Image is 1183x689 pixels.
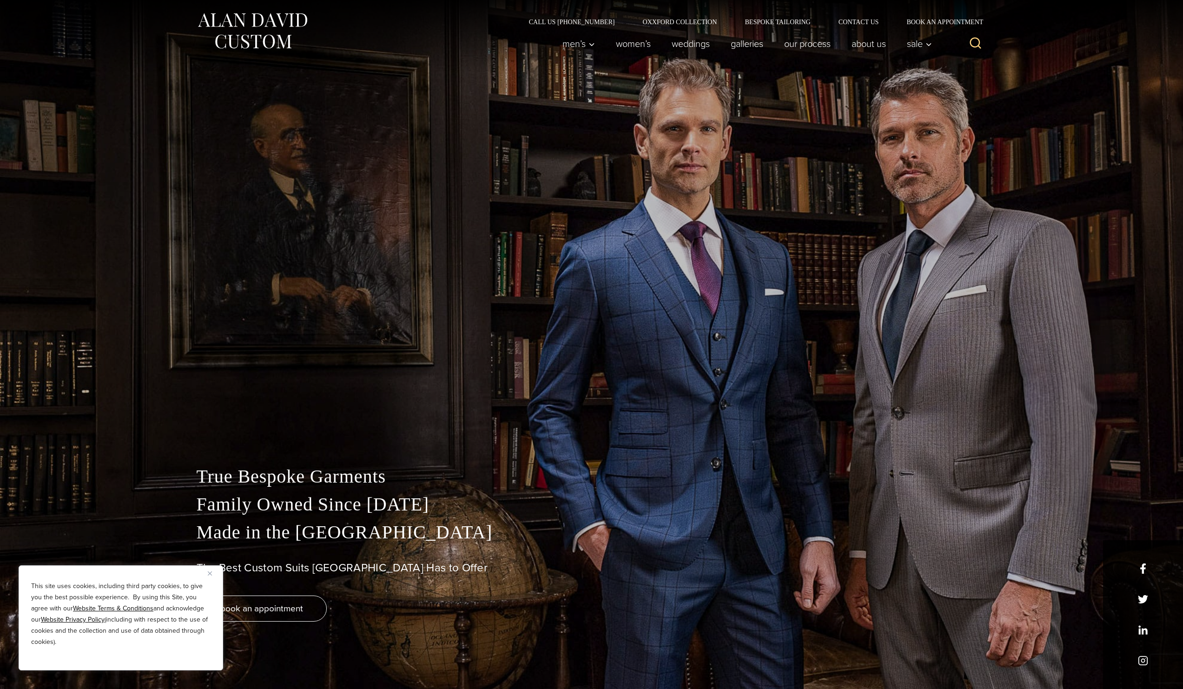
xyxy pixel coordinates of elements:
[1138,625,1148,635] a: linkedin
[1138,594,1148,604] a: x/twitter
[41,615,105,624] a: Website Privacy Policy
[208,568,219,579] button: Close
[197,596,327,622] a: book an appointment
[197,463,987,546] p: True Bespoke Garments Family Owned Since [DATE] Made in the [GEOGRAPHIC_DATA]
[720,34,773,53] a: Galleries
[552,34,937,53] nav: Primary Navigation
[197,561,987,575] h1: The Best Custom Suits [GEOGRAPHIC_DATA] Has to Offer
[965,33,987,55] button: View Search Form
[562,39,595,48] span: Men’s
[892,19,986,25] a: Book an Appointment
[1138,563,1148,574] a: facebook
[605,34,661,53] a: Women’s
[1123,661,1174,684] iframe: Opens a widget where you can chat to one of our agents
[197,10,308,52] img: Alan David Custom
[628,19,731,25] a: Oxxford Collection
[661,34,720,53] a: weddings
[825,19,893,25] a: Contact Us
[208,571,212,576] img: Close
[31,581,211,648] p: This site uses cookies, including third party cookies, to give you the best possible experience. ...
[515,19,987,25] nav: Secondary Navigation
[73,603,153,613] a: Website Terms & Conditions
[773,34,841,53] a: Our Process
[1138,656,1148,666] a: instagram
[841,34,896,53] a: About Us
[731,19,824,25] a: Bespoke Tailoring
[907,39,932,48] span: Sale
[220,602,303,615] span: book an appointment
[515,19,629,25] a: Call Us [PHONE_NUMBER]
